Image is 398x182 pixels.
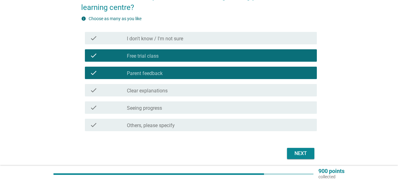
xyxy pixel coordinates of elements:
p: collected [318,174,345,180]
i: check [90,104,97,111]
i: check [90,121,97,129]
label: Others, please specify [127,122,175,129]
p: 900 points [318,168,345,174]
i: check [90,34,97,42]
div: Next [292,150,309,157]
button: Next [287,148,314,159]
label: Parent feedback [127,70,163,77]
label: Free trial class [127,53,159,59]
label: Clear explanations [127,88,168,94]
i: check [90,87,97,94]
i: info [81,16,86,21]
label: I don't know / I'm not sure [127,36,183,42]
label: Seeing progress [127,105,162,111]
i: check [90,69,97,77]
i: check [90,52,97,59]
label: Choose as many as you like [89,16,141,21]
